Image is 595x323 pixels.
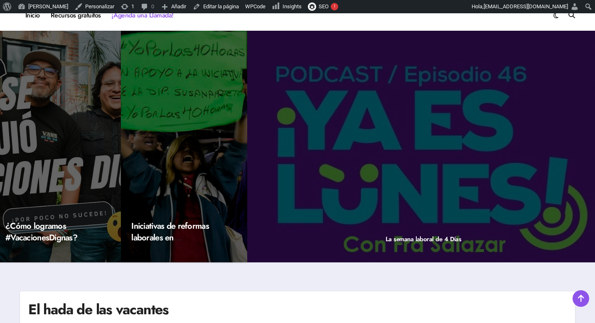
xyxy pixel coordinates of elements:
[45,4,106,27] a: Recursos gratuitos
[386,235,461,244] a: La semana laboral de 4 Días
[28,300,169,320] h1: El hada de las vacantes
[106,4,179,27] a: ¡Agenda una Llamada!
[331,3,338,10] div: !
[5,220,77,244] a: ¿Cómo logramos #VacacionesDignas?
[484,3,568,10] span: [EMAIL_ADDRESS][DOMAIN_NAME]
[319,3,329,10] span: SEO
[131,220,212,267] a: Iniciativas de reformas laborales en [GEOGRAPHIC_DATA] (2023)
[20,4,45,27] a: Inicio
